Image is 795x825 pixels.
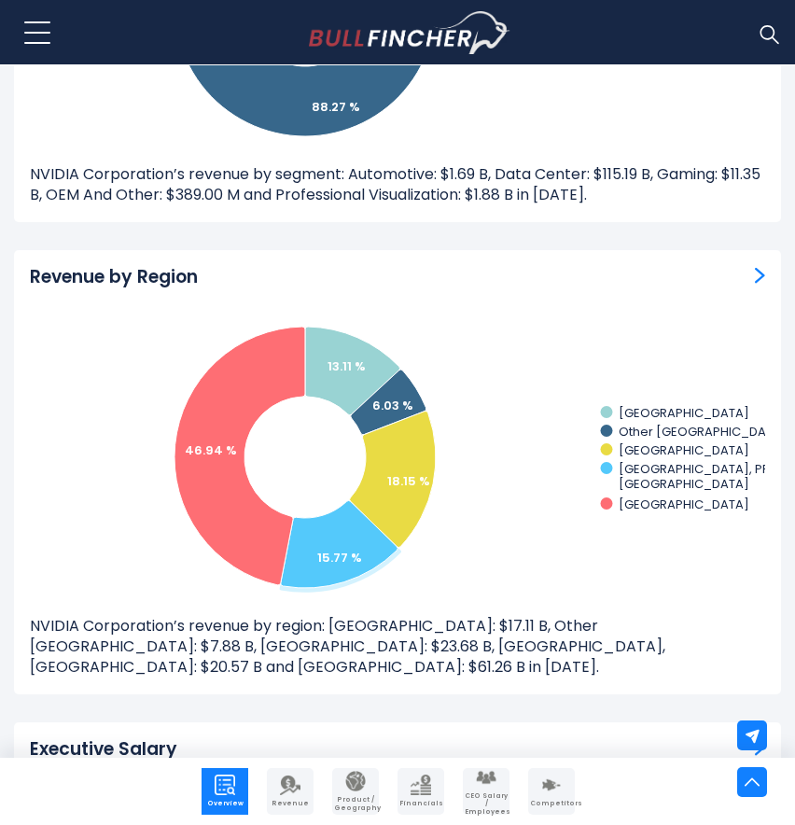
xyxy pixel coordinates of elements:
img: Bullfincher logo [309,11,510,54]
a: Company Financials [397,768,444,815]
text: 15.77 % [317,549,362,566]
span: Financials [399,800,442,807]
a: Company Revenue [267,768,314,815]
a: Company Competitors [528,768,575,815]
text: 18.15 % [387,472,430,490]
a: Revenue by Region [755,266,765,284]
text: Other [GEOGRAPHIC_DATA] [619,423,787,440]
span: CEO Salary / Employees [465,792,508,816]
text: 13.11 % [328,357,366,375]
tspan: 88.27 % [312,98,360,116]
text: 6.03 % [372,397,413,414]
p: NVIDIA Corporation’s revenue by region: [GEOGRAPHIC_DATA]: $17.11 B, Other [GEOGRAPHIC_DATA]: $7.... [30,616,765,678]
a: Company Employees [463,768,509,815]
h3: Revenue by Region [30,266,198,289]
text: [GEOGRAPHIC_DATA] [619,441,749,459]
a: Company Overview [202,768,248,815]
h3: Executive Salary [30,738,177,762]
span: Competitors [530,800,573,807]
span: Product / Geography [334,796,377,812]
text: [GEOGRAPHIC_DATA] [619,496,749,513]
span: Revenue [269,800,312,807]
a: Company Product/Geography [332,768,379,815]
text: [GEOGRAPHIC_DATA] [619,404,749,422]
span: Overview [203,800,246,807]
a: Go to homepage [309,11,509,54]
text: 46.94 % [185,441,237,459]
p: NVIDIA Corporation’s revenue by segment: Automotive: $1.69 B, Data Center: $115.19 B, Gaming: $11... [30,164,765,206]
